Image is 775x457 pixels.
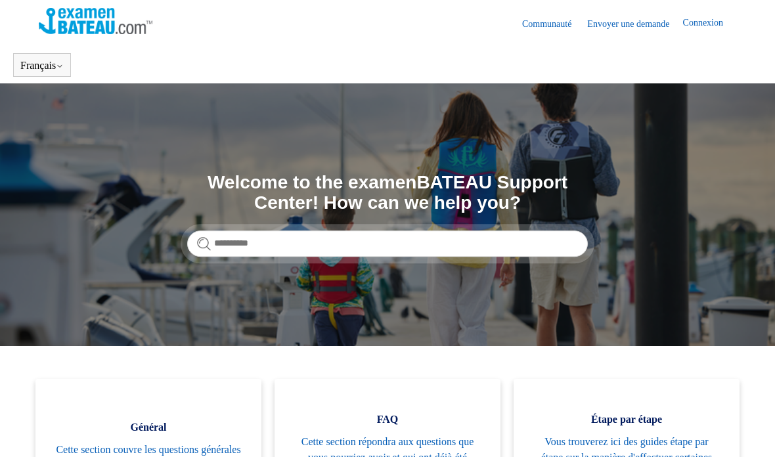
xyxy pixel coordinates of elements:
[587,17,682,31] a: Envoyer une demande
[533,412,720,427] span: Étape par étape
[187,230,588,257] input: Rechercher
[294,412,481,427] span: FAQ
[20,60,64,72] button: Français
[55,420,242,435] span: Général
[683,16,736,32] a: Connexion
[39,8,152,34] img: Page d’accueil du Centre d’aide Examen Bateau
[187,173,588,213] h1: Welcome to the examenBATEAU Support Center! How can we help you?
[522,17,585,31] a: Communauté
[731,413,765,447] div: Live chat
